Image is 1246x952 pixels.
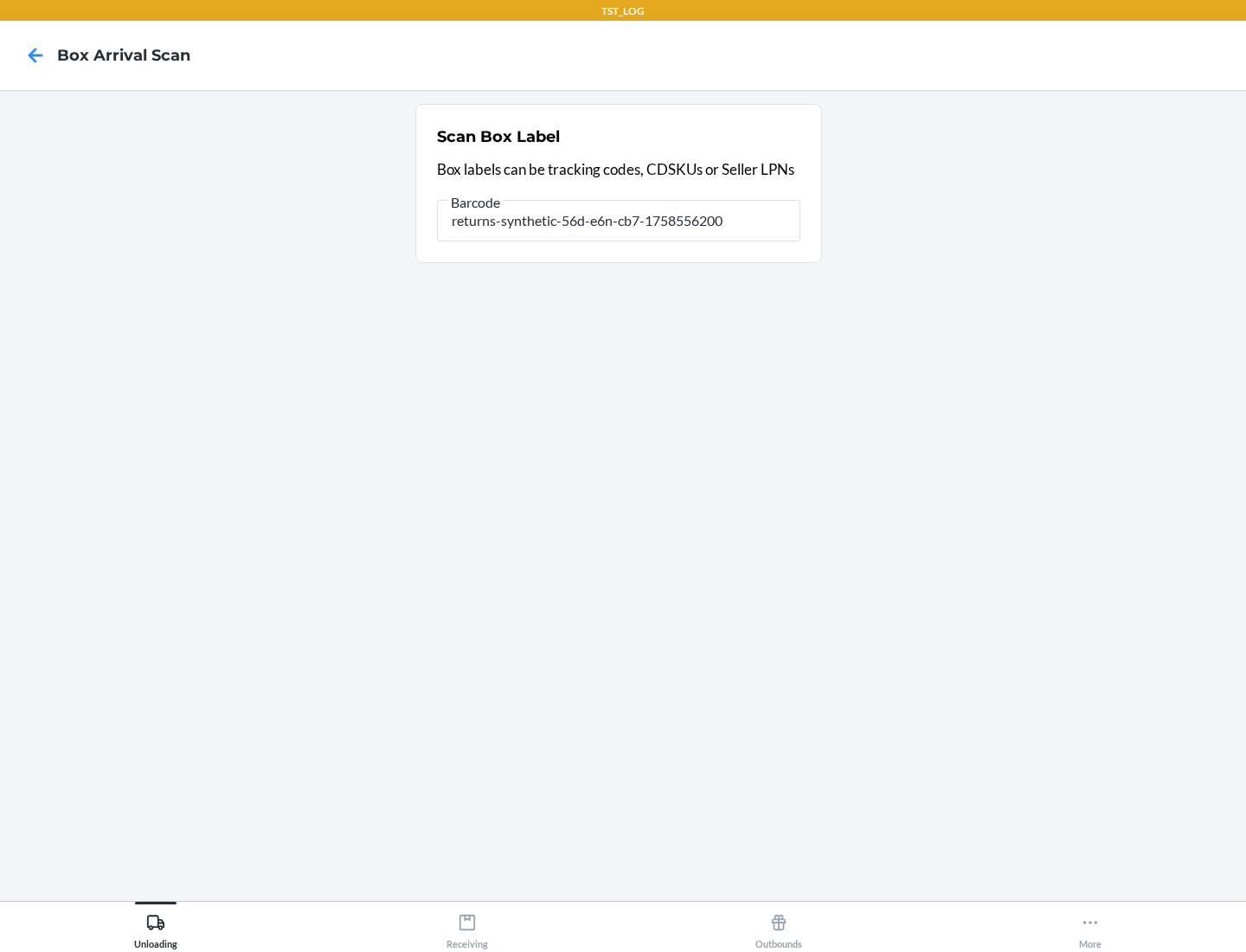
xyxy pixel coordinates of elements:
div: Unloading [134,906,177,949]
input: Barcode [437,200,800,241]
div: Outbounds [755,906,802,949]
button: Receiving [311,902,623,949]
h2: Scan Box Label [437,125,560,148]
p: TST_LOG [601,3,645,19]
h4: Box Arrival Scan [57,44,190,67]
p: Box labels can be tracking codes, CDSKUs or Seller LPNs [437,158,800,181]
button: More [934,902,1246,949]
button: Outbounds [623,902,934,949]
div: Receiving [446,906,488,949]
span: Barcode [448,194,503,211]
div: More [1079,906,1101,949]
